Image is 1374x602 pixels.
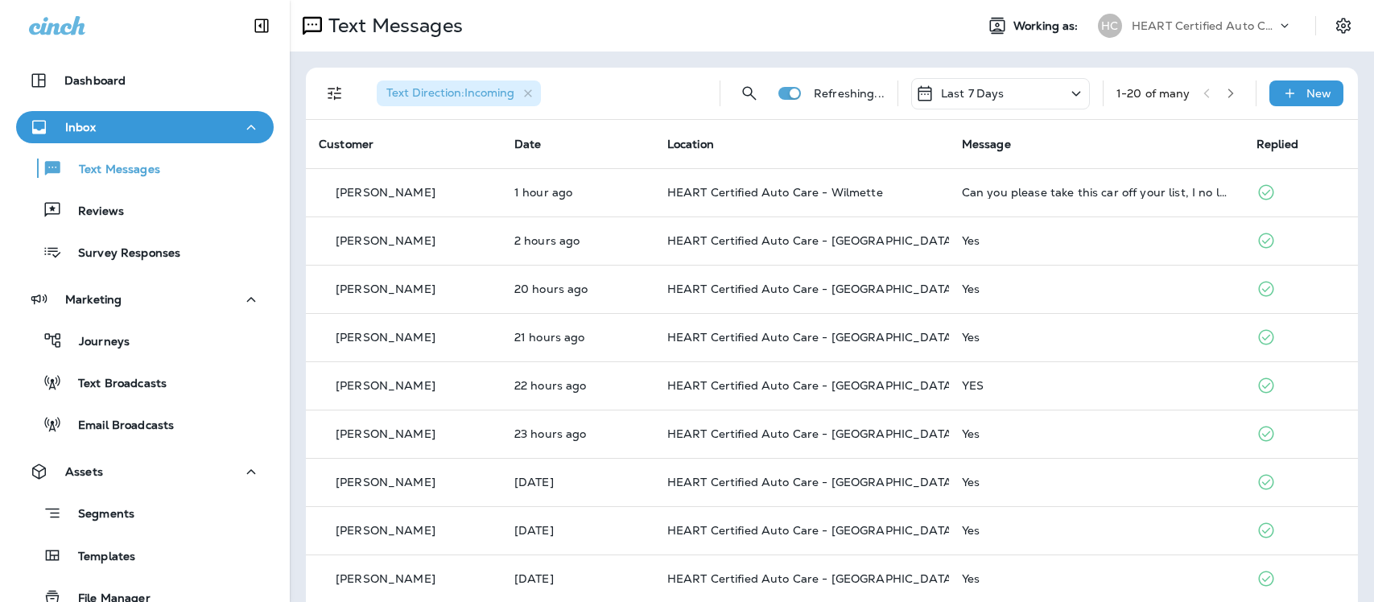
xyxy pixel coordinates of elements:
span: HEART Certified Auto Care - [GEOGRAPHIC_DATA] [667,427,956,441]
button: Assets [16,456,274,488]
p: Sep 21, 2025 09:10 AM [514,476,642,489]
p: Marketing [65,293,122,306]
span: HEART Certified Auto Care - [GEOGRAPHIC_DATA] [667,330,956,344]
p: Sep 21, 2025 09:02 AM [514,572,642,585]
button: Journeys [16,324,274,357]
p: [PERSON_NAME] [336,282,435,295]
span: Replied [1256,137,1298,151]
p: Sep 22, 2025 08:02 AM [514,186,642,199]
p: Text Broadcasts [62,377,167,392]
span: HEART Certified Auto Care - [GEOGRAPHIC_DATA] [667,475,956,489]
span: Text Direction : Incoming [386,85,514,100]
span: Message [962,137,1011,151]
div: Yes [962,331,1231,344]
div: Can you please take this car off your list, I no longer own it [962,186,1231,199]
button: Survey Responses [16,235,274,269]
p: [PERSON_NAME] [336,331,435,344]
span: Location [667,137,714,151]
p: Templates [62,550,135,565]
p: Sep 21, 2025 11:19 AM [514,379,642,392]
p: Sep 21, 2025 09:08 AM [514,524,642,537]
button: Reviews [16,193,274,227]
div: YES [962,379,1231,392]
span: HEART Certified Auto Care - Wilmette [667,185,883,200]
button: Text Messages [16,151,274,185]
button: Collapse Sidebar [239,10,284,42]
p: [PERSON_NAME] [336,476,435,489]
span: HEART Certified Auto Care - [GEOGRAPHIC_DATA] [667,233,956,248]
p: Inbox [65,121,96,134]
button: Settings [1329,11,1358,40]
span: HEART Certified Auto Care - [GEOGRAPHIC_DATA] [667,378,956,393]
p: Email Broadcasts [62,419,174,434]
span: Date [514,137,542,151]
div: HC [1098,14,1122,38]
p: [PERSON_NAME] [336,524,435,537]
p: Refreshing... [814,87,885,100]
p: Last 7 Days [941,87,1005,100]
p: Sep 21, 2025 09:55 AM [514,427,642,440]
p: [PERSON_NAME] [336,427,435,440]
p: Text Messages [322,14,463,38]
p: [PERSON_NAME] [336,379,435,392]
p: Sep 21, 2025 12:35 PM [514,331,642,344]
p: [PERSON_NAME] [336,572,435,585]
p: Reviews [62,204,124,220]
div: Text Direction:Incoming [377,80,541,106]
p: [PERSON_NAME] [336,186,435,199]
span: HEART Certified Auto Care - [GEOGRAPHIC_DATA] [667,523,956,538]
button: Marketing [16,283,274,315]
p: [PERSON_NAME] [336,234,435,247]
p: Sep 21, 2025 12:54 PM [514,282,642,295]
button: Filters [319,77,351,109]
button: Templates [16,538,274,572]
p: Journeys [63,335,130,350]
p: Dashboard [64,74,126,87]
button: Email Broadcasts [16,407,274,441]
span: HEART Certified Auto Care - [GEOGRAPHIC_DATA] [667,571,956,586]
p: Survey Responses [62,246,180,262]
div: Yes [962,427,1231,440]
div: Yes [962,524,1231,537]
button: Segments [16,496,274,530]
button: Inbox [16,111,274,143]
div: 1 - 20 of many [1116,87,1190,100]
p: Text Messages [63,163,160,178]
p: Sep 22, 2025 07:29 AM [514,234,642,247]
button: Text Broadcasts [16,365,274,399]
div: Yes [962,476,1231,489]
div: Yes [962,282,1231,295]
p: HEART Certified Auto Care [1132,19,1277,32]
button: Dashboard [16,64,274,97]
span: Customer [319,137,373,151]
button: Search Messages [733,77,765,109]
p: New [1306,87,1331,100]
span: HEART Certified Auto Care - [GEOGRAPHIC_DATA] [667,282,956,296]
div: Yes [962,572,1231,585]
div: Yes [962,234,1231,247]
p: Segments [62,507,134,523]
p: Assets [65,465,103,478]
span: Working as: [1013,19,1082,33]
